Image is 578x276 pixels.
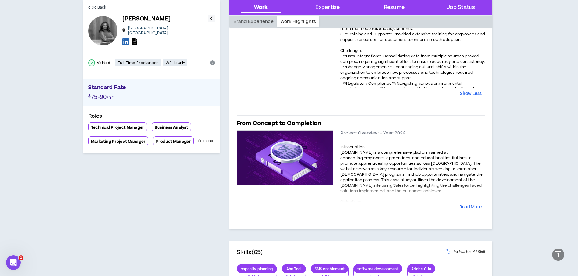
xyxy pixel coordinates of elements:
span: info-circle [210,60,215,65]
p: Marketing Project Manager [91,139,146,144]
p: Business Analyst [155,125,188,130]
span: check-circle [88,59,95,66]
span: $ [88,93,91,99]
span: [DOMAIN_NAME] is a comprehensive platform aimed at connecting employers, apprentices, and educati... [340,150,483,194]
button: Show Less [460,91,482,97]
button: Read More [459,204,482,210]
h4: Skills (65) [237,248,263,257]
span: vertical-align-top [555,250,562,258]
div: Job Status [447,4,475,12]
p: Roles [88,113,215,122]
p: Adobe CJA [408,267,435,271]
p: capacity planning [237,267,277,271]
p: Vetted [97,60,110,65]
p: Aha Tool [282,267,306,271]
span: Indicates AI Skill [454,249,485,254]
span: Introduction [340,144,365,150]
span: - **Change Management**: Encouraging cultural shifts within the organization to embrace new proce... [340,64,473,81]
p: [PERSON_NAME] [122,15,171,23]
p: Technical Project Manager [91,125,145,130]
span: Challenges [340,48,362,53]
p: W2 Hourly [166,60,185,65]
span: /hr [107,94,113,101]
p: Full-Time Freelancer [117,60,158,65]
div: Brand Experience [230,16,277,27]
div: Kamille W. [88,16,117,45]
span: Project Overview - Year: 2024 [340,130,405,136]
span: Go Back [92,5,107,10]
img: project-case-studies-default.jpeg [237,131,333,185]
h5: From Concept to Completion [237,119,321,128]
p: SMS enablement [311,267,348,271]
p: Product Manager [156,139,191,144]
span: 6. **Training and Support**: Provided extensive training for employees and support resources for ... [340,31,485,42]
p: [GEOGRAPHIC_DATA] , [GEOGRAPHIC_DATA] [128,26,208,35]
div: Work Highlights [277,16,319,27]
iframe: Intercom live chat [6,255,21,270]
span: 75-90 [91,93,107,101]
span: 1 [19,255,23,260]
div: Work [254,4,268,12]
span: - **Data Integration**: Consolidating data from multiple sources proved complex, requiring signif... [340,53,485,64]
p: Standard Rate [88,84,215,93]
p: software development [354,267,402,271]
div: Resume [384,4,405,12]
div: Expertise [315,4,340,12]
p: (+ 1 more) [198,138,213,143]
span: - **Regulatory Compliance**: Navigating various environmental regulations across different region... [340,81,478,97]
